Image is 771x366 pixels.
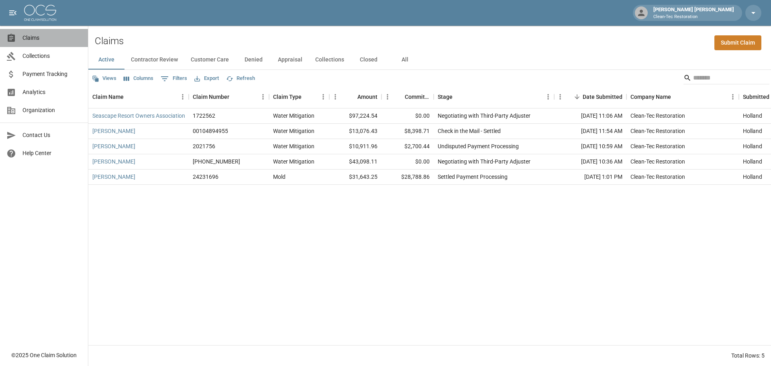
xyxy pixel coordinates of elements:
div: Committed Amount [381,86,434,108]
span: Collections [22,52,82,60]
div: $13,076.43 [329,124,381,139]
div: Committed Amount [405,86,430,108]
button: Menu [329,91,341,103]
div: Claim Number [189,86,269,108]
div: $0.00 [381,154,434,170]
div: Claim Type [273,86,302,108]
button: Appraisal [271,50,309,70]
div: Claim Name [92,86,124,108]
span: Analytics [22,88,82,96]
button: Menu [727,91,739,103]
span: Contact Us [22,131,82,139]
span: Payment Tracking [22,70,82,78]
div: Stage [434,86,554,108]
div: Company Name [626,86,739,108]
button: Menu [317,91,329,103]
div: Water Mitigation [273,127,314,135]
div: Amount [357,86,377,108]
div: Undisputed Payment Processing [438,142,519,150]
div: Total Rows: 5 [731,352,765,360]
div: $0.00 [381,108,434,124]
button: Closed [351,50,387,70]
div: Claim Number [193,86,229,108]
button: Sort [453,91,464,102]
a: [PERSON_NAME] [92,127,135,135]
div: Search [683,72,769,86]
div: Amount [329,86,381,108]
button: Menu [257,91,269,103]
div: 24231696 [193,173,218,181]
div: Stage [438,86,453,108]
button: Views [90,72,118,85]
p: Clean-Tec Restoration [653,14,734,20]
div: Check in the Mail - Settled [438,127,501,135]
div: [PERSON_NAME] [PERSON_NAME] [650,6,737,20]
div: Date Submitted [554,86,626,108]
h2: Claims [95,35,124,47]
button: open drawer [5,5,21,21]
div: $97,224.54 [329,108,381,124]
div: Clean-Tec Restoration [630,127,685,135]
div: Settled Payment Processing [438,173,508,181]
div: Holland [743,127,762,135]
button: Show filters [159,72,189,85]
div: $31,643.25 [329,170,381,185]
span: Organization [22,106,82,115]
span: Help Center [22,149,82,157]
button: Denied [235,50,271,70]
div: Negotiating with Third-Party Adjuster [438,112,530,120]
div: [DATE] 10:59 AM [554,139,626,154]
div: Date Submitted [583,86,622,108]
div: Water Mitigation [273,157,314,166]
a: [PERSON_NAME] [92,142,135,150]
button: Menu [554,91,566,103]
div: 1722562 [193,112,215,120]
button: Customer Care [184,50,235,70]
button: Menu [381,91,394,103]
span: Claims [22,34,82,42]
button: Export [192,72,221,85]
div: 2021756 [193,142,215,150]
div: Holland [743,157,762,166]
div: Holland [743,142,762,150]
button: All [387,50,423,70]
button: Sort [671,91,682,102]
div: Claim Type [269,86,329,108]
button: Sort [124,91,135,102]
div: Clean-Tec Restoration [630,142,685,150]
button: Sort [302,91,313,102]
button: Collections [309,50,351,70]
div: [DATE] 11:06 AM [554,108,626,124]
a: Seascape Resort Owners Association [92,112,185,120]
div: $2,700.44 [381,139,434,154]
div: Company Name [630,86,671,108]
button: Sort [346,91,357,102]
button: Contractor Review [124,50,184,70]
button: Select columns [122,72,155,85]
div: Mold [273,173,286,181]
div: Water Mitigation [273,112,314,120]
div: Clean-Tec Restoration [630,157,685,166]
div: [DATE] 1:01 PM [554,170,626,185]
div: Clean-Tec Restoration [630,112,685,120]
div: Negotiating with Third-Party Adjuster [438,157,530,166]
div: $10,911.96 [329,139,381,154]
div: Holland [743,173,762,181]
button: Sort [394,91,405,102]
div: © 2025 One Claim Solution [11,351,77,359]
button: Sort [571,91,583,102]
div: $28,788.86 [381,170,434,185]
a: Submit Claim [714,35,761,50]
div: dynamic tabs [88,50,771,70]
button: Sort [229,91,241,102]
div: Claim Name [88,86,189,108]
div: $43,098.11 [329,154,381,170]
div: Clean-Tec Restoration [630,173,685,181]
div: $8,398.71 [381,124,434,139]
button: Refresh [224,72,257,85]
img: ocs-logo-white-transparent.png [24,5,56,21]
div: Holland [743,112,762,120]
div: [DATE] 11:54 AM [554,124,626,139]
a: [PERSON_NAME] [92,157,135,166]
div: [DATE] 10:36 AM [554,154,626,170]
